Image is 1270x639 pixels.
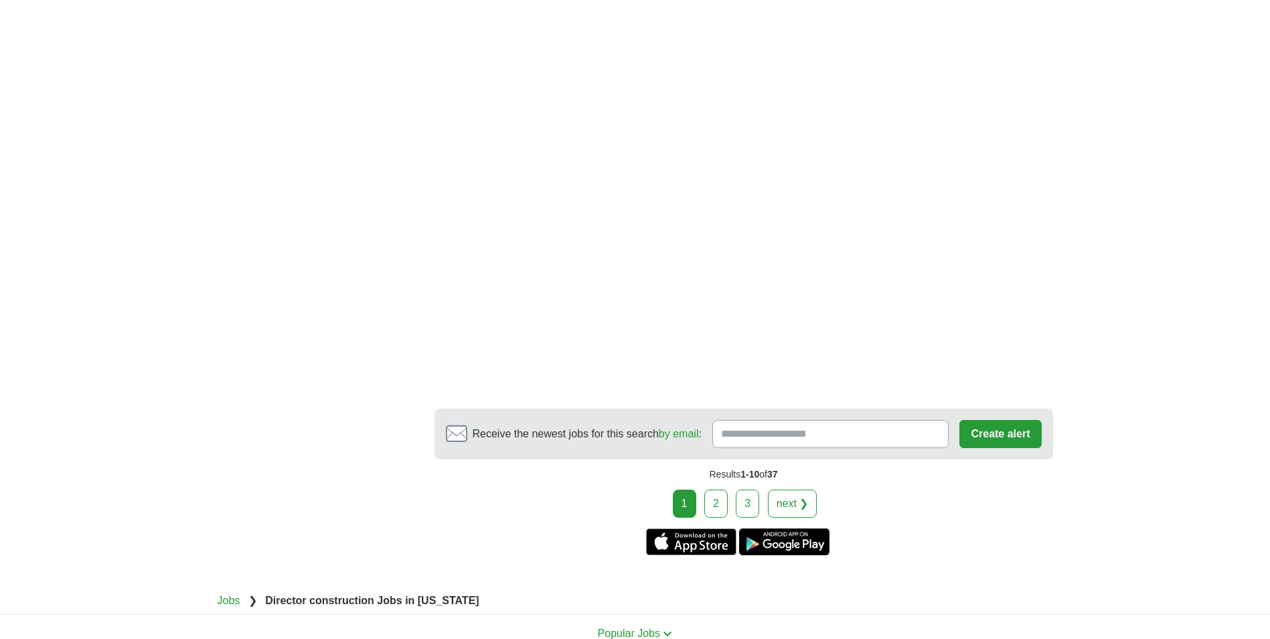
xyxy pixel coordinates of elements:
[434,459,1053,490] div: Results of
[673,490,696,518] div: 1
[739,528,829,555] a: Get the Android app
[659,428,699,439] a: by email
[646,528,736,555] a: Get the iPhone app
[704,490,728,518] a: 2
[265,595,479,606] strong: Director construction Jobs in [US_STATE]
[767,469,778,480] span: 37
[740,469,759,480] span: 1-10
[663,631,672,637] img: toggle icon
[598,628,660,639] span: Popular Jobs
[473,426,702,442] span: Receive the newest jobs for this search :
[768,490,817,518] a: next ❯
[218,595,240,606] a: Jobs
[959,420,1041,448] button: Create alert
[736,490,759,518] a: 3
[248,595,257,606] span: ❯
